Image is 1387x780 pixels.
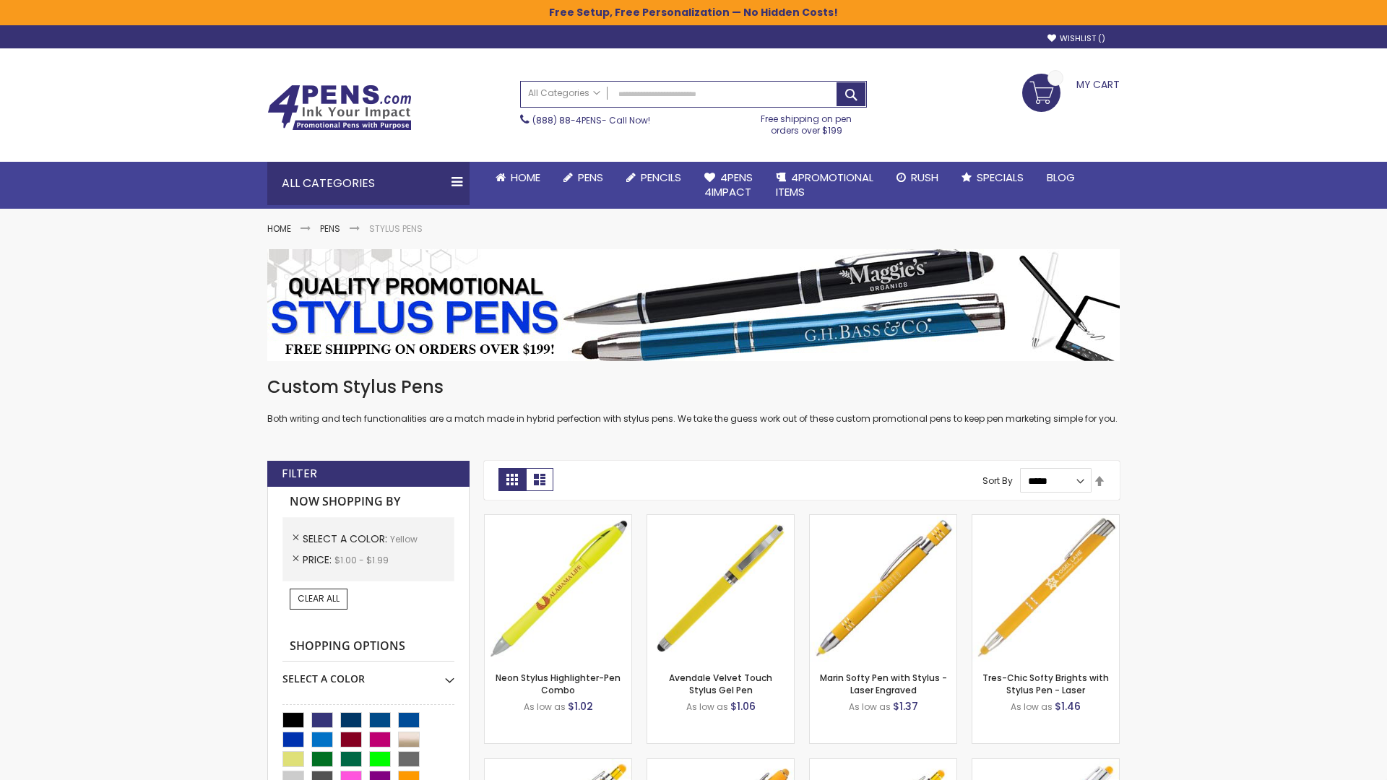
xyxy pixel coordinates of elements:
[982,474,1013,487] label: Sort By
[647,515,794,662] img: Avendale Velvet Touch Stylus Gel Pen-Yellow
[303,532,390,546] span: Select A Color
[267,376,1120,399] h1: Custom Stylus Pens
[267,376,1120,425] div: Both writing and tech functionalities are a match made in hybrid perfection with stylus pens. We ...
[521,82,608,105] a: All Categories
[730,699,756,714] span: $1.06
[568,699,593,714] span: $1.02
[528,87,600,99] span: All Categories
[282,631,454,662] strong: Shopping Options
[972,758,1119,771] a: Tres-Chic Softy with Stylus Top Pen - ColorJet-Yellow
[369,222,423,235] strong: Stylus Pens
[578,170,603,185] span: Pens
[893,699,918,714] span: $1.37
[950,162,1035,194] a: Specials
[704,170,753,199] span: 4Pens 4impact
[972,514,1119,526] a: Tres-Chic Softy Brights with Stylus Pen - Laser-Yellow
[552,162,615,194] a: Pens
[977,170,1024,185] span: Specials
[1047,33,1105,44] a: Wishlist
[334,554,389,566] span: $1.00 - $1.99
[885,162,950,194] a: Rush
[810,515,956,662] img: Marin Softy Pen with Stylus - Laser Engraved-Yellow
[764,162,885,209] a: 4PROMOTIONALITEMS
[849,701,891,713] span: As low as
[282,466,317,482] strong: Filter
[1035,162,1086,194] a: Blog
[484,162,552,194] a: Home
[641,170,681,185] span: Pencils
[693,162,764,209] a: 4Pens4impact
[532,114,602,126] a: (888) 88-4PENS
[1055,699,1081,714] span: $1.46
[267,84,412,131] img: 4Pens Custom Pens and Promotional Products
[485,514,631,526] a: Neon Stylus Highlighter-Pen Combo-Yellow
[810,758,956,771] a: Phoenix Softy Brights Gel with Stylus Pen - Laser-Yellow
[810,514,956,526] a: Marin Softy Pen with Stylus - Laser Engraved-Yellow
[485,758,631,771] a: Phoenix Softy Brights with Stylus Pen - Laser-Yellow
[498,468,526,491] strong: Grid
[615,162,693,194] a: Pencils
[647,514,794,526] a: Avendale Velvet Touch Stylus Gel Pen-Yellow
[972,515,1119,662] img: Tres-Chic Softy Brights with Stylus Pen - Laser-Yellow
[982,672,1109,695] a: Tres-Chic Softy Brights with Stylus Pen - Laser
[647,758,794,771] a: Ellipse Softy Brights with Stylus Pen - Laser-Yellow
[911,170,938,185] span: Rush
[390,533,418,545] span: Yellow
[267,222,291,235] a: Home
[532,114,650,126] span: - Call Now!
[290,589,347,609] a: Clear All
[496,672,621,695] a: Neon Stylus Highlighter-Pen Combo
[820,672,947,695] a: Marin Softy Pen with Stylus - Laser Engraved
[511,170,540,185] span: Home
[1047,170,1075,185] span: Blog
[669,672,772,695] a: Avendale Velvet Touch Stylus Gel Pen
[686,701,728,713] span: As low as
[298,592,340,604] span: Clear All
[776,170,873,199] span: 4PROMOTIONAL ITEMS
[485,515,631,662] img: Neon Stylus Highlighter-Pen Combo-Yellow
[282,487,454,517] strong: Now Shopping by
[524,701,566,713] span: As low as
[282,662,454,686] div: Select A Color
[1011,701,1053,713] span: As low as
[267,162,470,205] div: All Categories
[746,108,868,136] div: Free shipping on pen orders over $199
[267,249,1120,361] img: Stylus Pens
[320,222,340,235] a: Pens
[303,552,334,567] span: Price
